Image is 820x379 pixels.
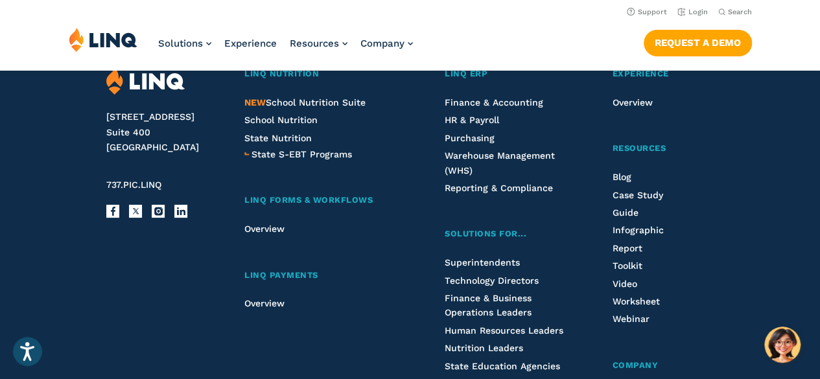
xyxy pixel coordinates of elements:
[445,275,539,286] a: Technology Directors
[612,243,642,253] a: Report
[290,38,347,49] a: Resources
[612,97,652,108] a: Overview
[106,179,161,190] span: 737.PIC.LINQ
[244,97,366,108] span: School Nutrition Suite
[677,8,708,16] a: Login
[627,8,667,16] a: Support
[718,7,752,17] button: Open Search Bar
[612,172,631,182] a: Blog
[445,343,523,353] a: Nutrition Leaders
[612,279,637,289] a: Video
[445,150,555,175] a: Warehouse Management (WHS)
[106,67,185,95] img: LINQ | K‑12 Software
[612,143,666,153] span: Resources
[445,115,499,125] a: HR & Payroll
[244,97,366,108] a: NEWSchool Nutrition Suite
[445,97,543,108] a: Finance & Accounting
[244,298,285,308] a: Overview
[244,270,318,280] span: LINQ Payments
[445,361,560,371] a: State Education Agencies
[644,27,752,56] nav: Button Navigation
[612,360,658,370] span: Company
[445,183,553,193] a: Reporting & Compliance
[290,38,339,49] span: Resources
[244,97,266,108] span: NEW
[152,205,165,218] a: Instagram
[244,133,312,143] a: State Nutrition
[129,205,142,218] a: X
[612,69,668,78] span: Experience
[612,296,659,306] a: Worksheet
[244,194,400,207] a: LINQ Forms & Workflows
[244,115,318,125] a: School Nutrition
[69,27,137,52] img: LINQ | K‑12 Software
[612,190,662,200] a: Case Study
[445,67,567,81] a: LINQ ERP
[106,109,224,155] address: [STREET_ADDRESS] Suite 400 [GEOGRAPHIC_DATA]
[106,205,119,218] a: Facebook
[445,293,532,317] a: Finance & Business Operations Leaders
[224,38,277,49] a: Experience
[244,195,373,205] span: LINQ Forms & Workflows
[158,27,413,70] nav: Primary Navigation
[612,314,649,324] a: Webinar
[158,38,203,49] span: Solutions
[445,325,563,336] a: Human Resources Leaders
[612,225,663,235] a: Infographic
[244,69,319,78] span: LINQ Nutrition
[252,149,352,159] span: State S-EBT Programs
[360,38,413,49] a: Company
[252,147,352,161] a: State S-EBT Programs
[764,327,801,363] button: Hello, have a question? Let’s chat.
[445,257,520,268] a: Superintendents
[244,67,400,81] a: LINQ Nutrition
[612,67,713,81] a: Experience
[612,142,713,155] a: Resources
[244,224,285,234] a: Overview
[644,30,752,56] a: Request a Demo
[612,260,642,271] a: Toolkit
[445,133,495,143] a: Purchasing
[612,359,713,373] a: Company
[612,207,638,218] a: Guide
[360,38,404,49] span: Company
[728,8,752,16] span: Search
[174,205,187,218] a: LinkedIn
[244,269,400,282] a: LINQ Payments
[445,69,487,78] span: LINQ ERP
[158,38,211,49] a: Solutions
